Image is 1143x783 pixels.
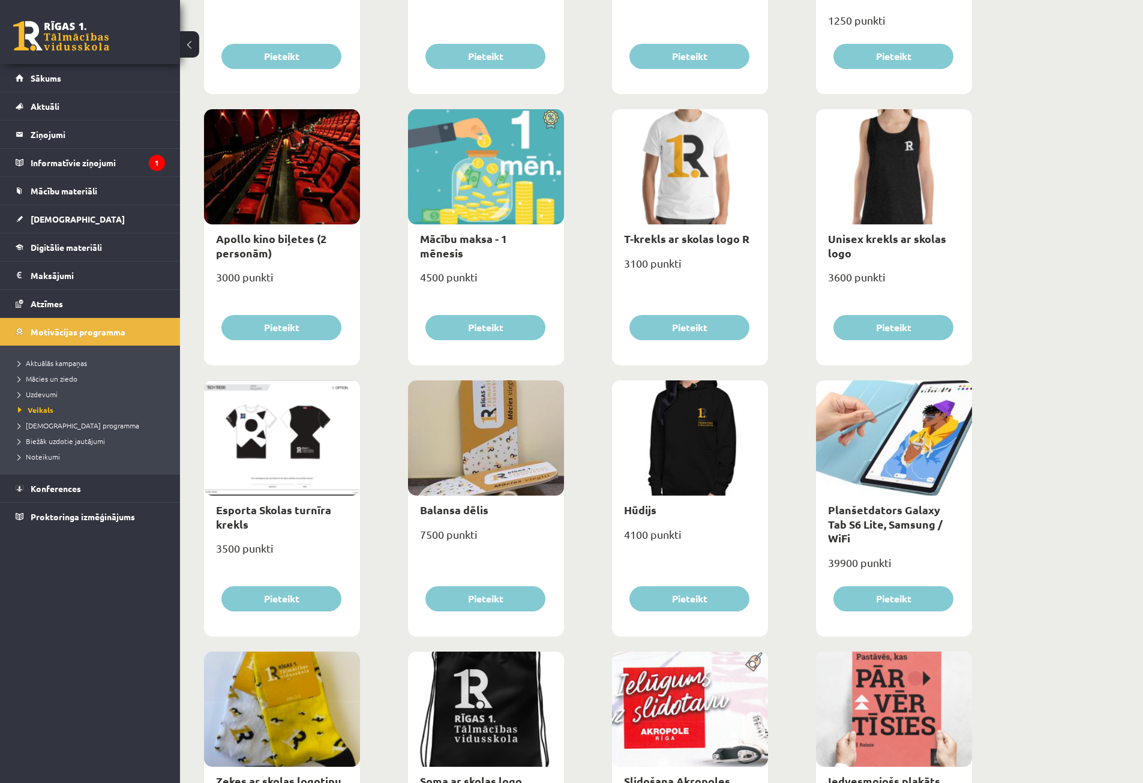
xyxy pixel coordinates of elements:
div: 3000 punkti [204,267,360,297]
div: 7500 punkti [408,524,564,554]
button: Pieteikt [629,315,749,340]
a: Mācies un ziedo [18,373,168,384]
a: Aktuālās kampaņas [18,358,168,368]
i: 1 [149,155,165,171]
legend: Ziņojumi [31,121,165,148]
span: Noteikumi [18,452,60,461]
div: 1250 punkti [816,10,972,40]
span: Proktoringa izmēģinājums [31,511,135,522]
span: Konferences [31,483,81,494]
img: Atlaide [537,109,564,130]
legend: Informatīvie ziņojumi [31,149,165,176]
a: Aktuāli [16,92,165,120]
button: Pieteikt [833,315,953,340]
span: Motivācijas programma [31,326,125,337]
a: Uzdevumi [18,389,168,400]
span: Sākums [31,73,61,83]
a: T-krekls ar skolas logo R [624,232,749,245]
span: Biežāk uzdotie jautājumi [18,436,105,446]
div: 3500 punkti [204,538,360,568]
span: Veikals [18,405,53,415]
a: Mācību maksa - 1 mēnesis [420,232,507,259]
span: Mācību materiāli [31,185,97,196]
a: [DEMOGRAPHIC_DATA] [16,205,165,233]
a: Motivācijas programma [16,318,165,346]
button: Pieteikt [425,586,545,611]
img: Populāra prece [741,652,768,672]
span: Aktuāli [31,101,59,112]
button: Pieteikt [425,315,545,340]
span: Uzdevumi [18,389,58,399]
a: Esporta Skolas turnīra krekls [216,503,331,530]
button: Pieteikt [629,44,749,69]
a: Konferences [16,475,165,502]
div: 39900 punkti [816,553,972,583]
span: Digitālie materiāli [31,242,102,253]
a: Ziņojumi [16,121,165,148]
a: Mācību materiāli [16,177,165,205]
a: [DEMOGRAPHIC_DATA] programma [18,420,168,431]
div: 3600 punkti [816,267,972,297]
a: Noteikumi [18,451,168,462]
a: Atzīmes [16,290,165,317]
a: Veikals [18,404,168,415]
a: Digitālie materiāli [16,233,165,261]
a: Sākums [16,64,165,92]
button: Pieteikt [833,586,953,611]
span: [DEMOGRAPHIC_DATA] programma [18,421,139,430]
a: Rīgas 1. Tālmācības vidusskola [13,21,109,51]
span: Atzīmes [31,298,63,309]
div: 4500 punkti [408,267,564,297]
button: Pieteikt [833,44,953,69]
a: Apollo kino biļetes (2 personām) [216,232,326,259]
a: Unisex krekls ar skolas logo [828,232,946,259]
button: Pieteikt [221,315,341,340]
div: 4100 punkti [612,524,768,554]
a: Proktoringa izmēģinājums [16,503,165,530]
button: Pieteikt [425,44,545,69]
span: Aktuālās kampaņas [18,358,87,368]
button: Pieteikt [221,586,341,611]
span: Mācies un ziedo [18,374,77,383]
button: Pieteikt [629,586,749,611]
a: Maksājumi [16,262,165,289]
legend: Maksājumi [31,262,165,289]
button: Pieteikt [221,44,341,69]
a: Informatīvie ziņojumi1 [16,149,165,176]
div: 3100 punkti [612,253,768,283]
a: Balansa dēlis [420,503,488,517]
a: Planšetdators Galaxy Tab S6 Lite, Samsung / WiFi [828,503,943,545]
a: Biežāk uzdotie jautājumi [18,436,168,446]
a: Hūdijs [624,503,656,517]
span: [DEMOGRAPHIC_DATA] [31,214,125,224]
